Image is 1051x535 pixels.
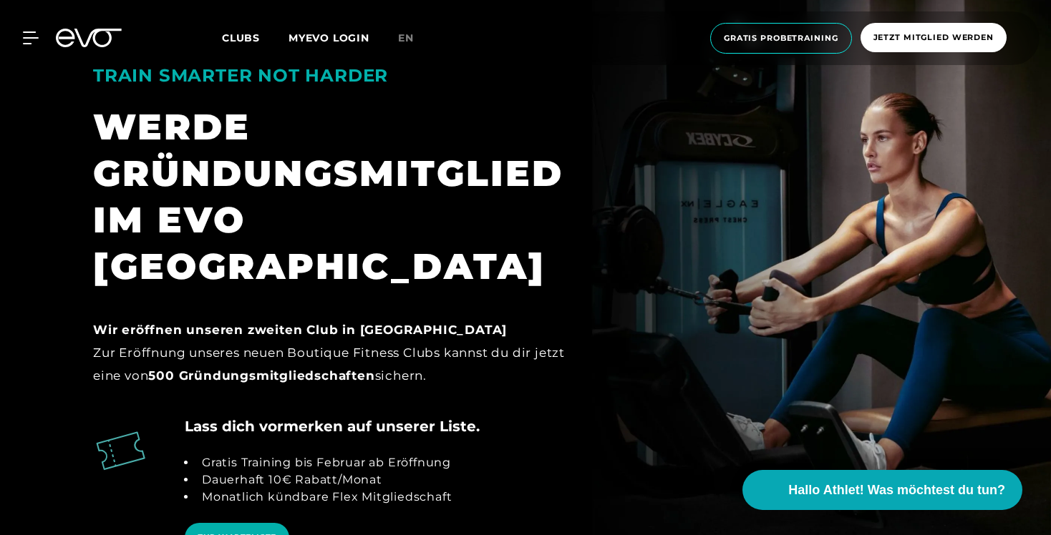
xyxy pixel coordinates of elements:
a: en [398,30,431,46]
button: Hallo Athlet! Was möchtest du tun? [742,470,1022,510]
span: Clubs [222,31,260,44]
h4: Lass dich vormerken auf unserer Liste. [185,416,480,437]
li: Gratis Training bis Februar ab Eröffnung [196,454,452,471]
span: Gratis Probetraining [724,32,838,44]
a: Jetzt Mitglied werden [856,23,1011,54]
strong: 500 Gründungsmitgliedschaften [148,368,374,383]
span: Hallo Athlet! Was möchtest du tun? [788,481,1005,500]
div: Zur Eröffnung unseres neuen Boutique Fitness Clubs kannst du dir jetzt eine von sichern. [93,318,586,388]
div: WERDE GRÜNDUNGSMITGLIED IM EVO [GEOGRAPHIC_DATA] [93,104,586,290]
a: MYEVO LOGIN [289,31,369,44]
strong: Wir eröffnen unseren zweiten Club in [GEOGRAPHIC_DATA] [93,323,507,337]
span: Jetzt Mitglied werden [873,31,994,44]
a: Gratis Probetraining [706,23,856,54]
span: en [398,31,414,44]
li: Monatlich kündbare Flex Mitgliedschaft [196,489,452,506]
li: Dauerhaft 10€ Rabatt/Monat [196,471,452,489]
a: Clubs [222,31,289,44]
